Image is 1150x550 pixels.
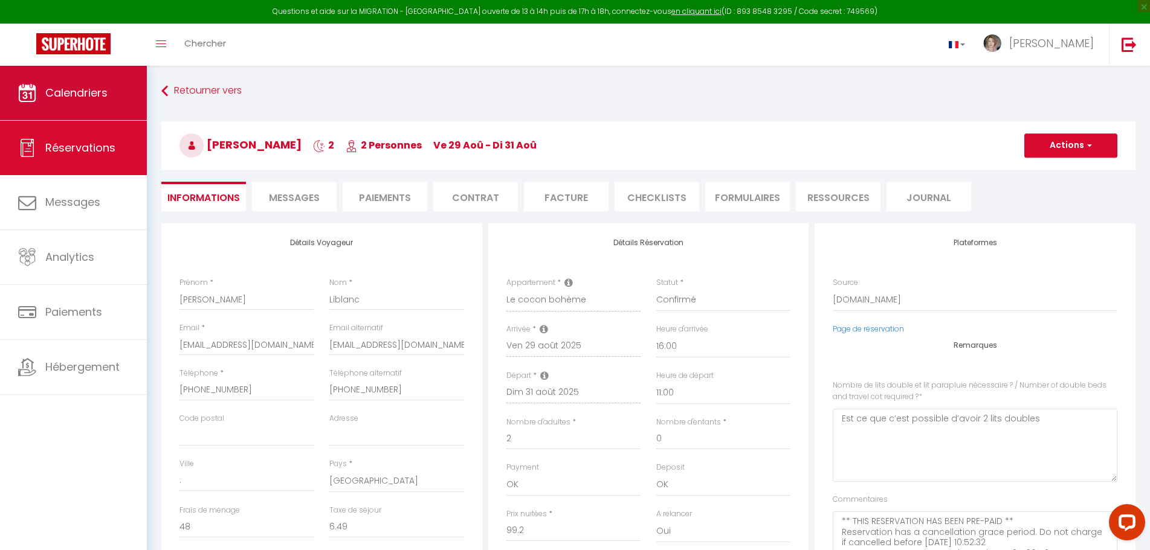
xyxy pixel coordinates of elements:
span: 2 Personnes [346,138,422,152]
label: Email alternatif [329,322,383,334]
span: ve 29 Aoû - di 31 Aoû [433,138,537,152]
a: ... [PERSON_NAME] [974,24,1109,66]
label: Taxe de séjour [329,505,381,516]
label: Code postal [179,413,224,424]
span: Réservations [45,140,115,155]
span: Calendriers [45,85,108,100]
label: Nombre de lits double et lit parapluie nécessaire ? / Number of double beds and travel cot requir... [833,380,1117,403]
label: Ville [179,458,194,470]
label: Commentaires [833,494,888,505]
label: Prénom [179,277,208,289]
li: Ressources [796,182,880,211]
label: Nombre d'adultes [506,417,570,428]
span: [PERSON_NAME] [179,137,302,152]
a: Retourner vers [161,80,1135,102]
label: Prix nuitées [506,508,547,520]
span: Analytics [45,249,94,264]
button: Actions [1024,133,1117,158]
span: Paiements [45,304,102,319]
label: Nom [329,277,347,289]
li: CHECKLISTS [615,182,699,211]
a: en cliquant ici [671,6,722,16]
h4: Plateformes [833,238,1117,247]
span: 2 [313,138,334,152]
label: Payment [506,462,539,473]
label: Départ [506,370,531,382]
label: Heure de départ [656,370,714,382]
span: Messages [269,191,320,205]
li: Journal [887,182,971,211]
img: ... [983,34,1001,52]
li: FORMULAIRES [705,182,790,211]
h4: Remarques [833,341,1117,350]
span: [PERSON_NAME] [1009,36,1094,51]
iframe: LiveChat chat widget [1099,499,1150,550]
label: A relancer [656,508,692,520]
label: Statut [656,277,678,289]
a: Chercher [175,24,235,66]
label: Téléphone alternatif [329,368,402,379]
label: Email [179,322,199,334]
label: Deposit [656,462,685,473]
label: Frais de ménage [179,505,240,516]
span: Chercher [184,37,226,50]
li: Facture [524,182,609,211]
a: Page de réservation [833,324,904,334]
label: Source [833,277,858,289]
label: Heure d'arrivée [656,324,708,335]
label: Arrivée [506,324,531,335]
label: Pays [329,458,347,470]
h4: Détails Réservation [506,238,791,247]
img: logout [1122,37,1137,52]
h4: Détails Voyageur [179,238,464,247]
label: Nombre d'enfants [656,417,721,428]
label: Appartement [506,277,555,289]
label: Adresse [329,413,358,424]
li: Informations [161,182,246,211]
li: Contrat [433,182,518,211]
li: Paiements [343,182,427,211]
label: Téléphone [179,368,218,379]
img: Super Booking [36,33,111,54]
span: Hébergement [45,359,120,374]
span: Messages [45,194,100,209]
